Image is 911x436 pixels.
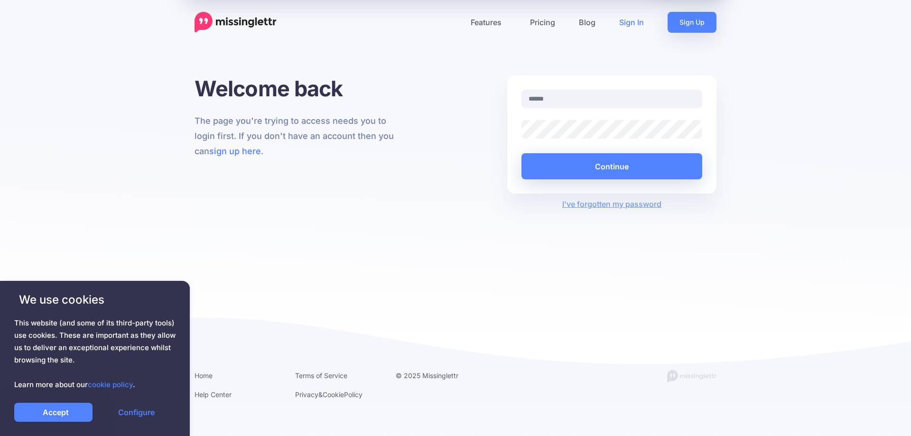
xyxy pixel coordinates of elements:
a: Pricing [518,12,567,33]
span: This website (and some of its third-party tools) use cookies. These are important as they allow u... [14,317,176,391]
p: The page you're trying to access needs you to login first. If you don't have an account then you ... [195,113,404,159]
a: Help Center [195,390,232,399]
a: Terms of Service [295,371,347,380]
button: Continue [521,153,702,179]
a: Accept [14,403,93,422]
a: Sign In [607,12,656,33]
a: Home [195,371,213,380]
li: © 2025 Missinglettr [396,370,482,381]
li: & Policy [295,389,381,400]
a: cookie policy [88,380,133,389]
h1: Welcome back [195,75,404,102]
a: Cookie [323,390,344,399]
a: Privacy [295,390,318,399]
a: Blog [567,12,607,33]
a: Configure [97,403,176,422]
a: I've forgotten my password [562,199,661,209]
span: We use cookies [14,291,176,308]
a: Features [459,12,518,33]
a: sign up here [209,146,261,156]
a: Sign Up [668,12,716,33]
